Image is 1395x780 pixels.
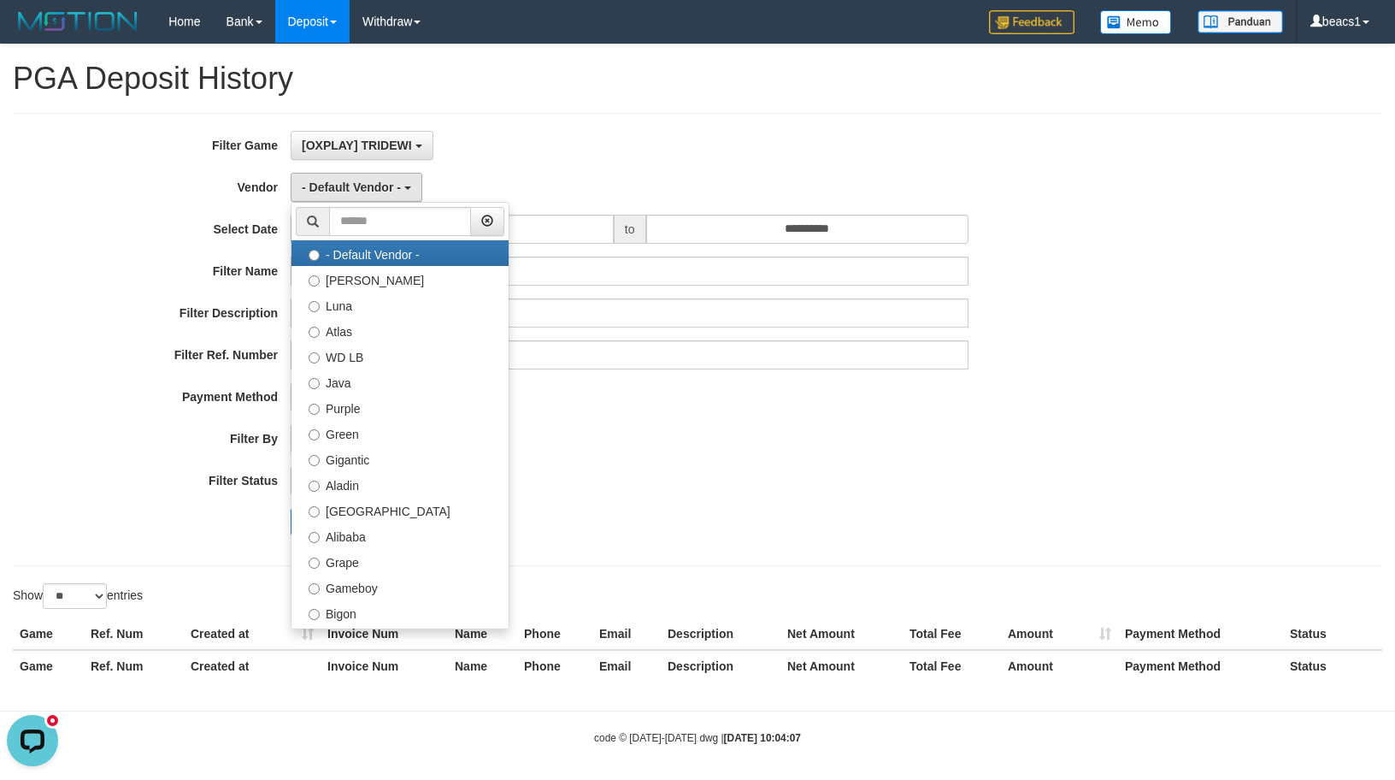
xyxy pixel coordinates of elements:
[780,618,903,650] th: Net Amount
[302,180,401,194] span: - Default Vendor -
[291,446,509,471] label: Gigantic
[309,301,320,312] input: Luna
[1283,618,1382,650] th: Status
[448,618,517,650] th: Name
[309,352,320,363] input: WD LB
[309,327,320,338] input: Atlas
[291,523,509,548] label: Alibaba
[13,650,84,682] th: Game
[321,618,448,650] th: Invoice Num
[661,618,780,650] th: Description
[309,583,320,594] input: Gameboy
[661,650,780,682] th: Description
[309,455,320,466] input: Gigantic
[291,369,509,394] label: Java
[1118,618,1283,650] th: Payment Method
[13,9,143,34] img: MOTION_logo.png
[309,275,320,287] input: [PERSON_NAME]
[903,618,1001,650] th: Total Fee
[84,650,184,682] th: Ref. Num
[291,471,509,497] label: Aladin
[291,343,509,369] label: WD LB
[517,618,592,650] th: Phone
[291,266,509,292] label: [PERSON_NAME]
[448,650,517,682] th: Name
[321,650,448,682] th: Invoice Num
[1001,650,1118,682] th: Amount
[309,558,320,569] input: Grape
[724,732,801,744] strong: [DATE] 10:04:07
[291,600,509,625] label: Bigon
[291,574,509,600] label: Gameboy
[309,532,320,543] input: Alibaba
[291,548,509,574] label: Grape
[614,215,646,244] span: to
[291,420,509,446] label: Green
[592,650,661,682] th: Email
[7,7,58,58] button: Open LiveChat chat widget
[43,583,107,609] select: Showentries
[13,618,84,650] th: Game
[309,506,320,517] input: [GEOGRAPHIC_DATA]
[309,481,320,492] input: Aladin
[594,732,801,744] small: code © [DATE]-[DATE] dwg |
[1001,618,1118,650] th: Amount
[517,650,592,682] th: Phone
[309,250,320,261] input: - Default Vendor -
[989,10,1074,34] img: Feedback.jpg
[1198,10,1283,33] img: panduan.png
[291,173,422,202] button: - Default Vendor -
[291,497,509,523] label: [GEOGRAPHIC_DATA]
[302,139,412,152] span: [OXPLAY] TRIDEWI
[780,650,903,682] th: Net Amount
[13,583,143,609] label: Show entries
[1118,650,1283,682] th: Payment Method
[309,404,320,415] input: Purple
[291,317,509,343] label: Atlas
[903,650,1001,682] th: Total Fee
[291,394,509,420] label: Purple
[592,618,661,650] th: Email
[1283,650,1382,682] th: Status
[1100,10,1172,34] img: Button%20Memo.svg
[291,240,509,266] label: - Default Vendor -
[184,650,321,682] th: Created at
[291,292,509,317] label: Luna
[84,618,184,650] th: Ref. Num
[309,429,320,440] input: Green
[309,609,320,620] input: Bigon
[291,625,509,651] label: Allstar
[291,131,433,160] button: [OXPLAY] TRIDEWI
[44,4,61,21] div: new message indicator
[309,378,320,389] input: Java
[184,618,321,650] th: Created at
[13,62,1382,96] h1: PGA Deposit History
